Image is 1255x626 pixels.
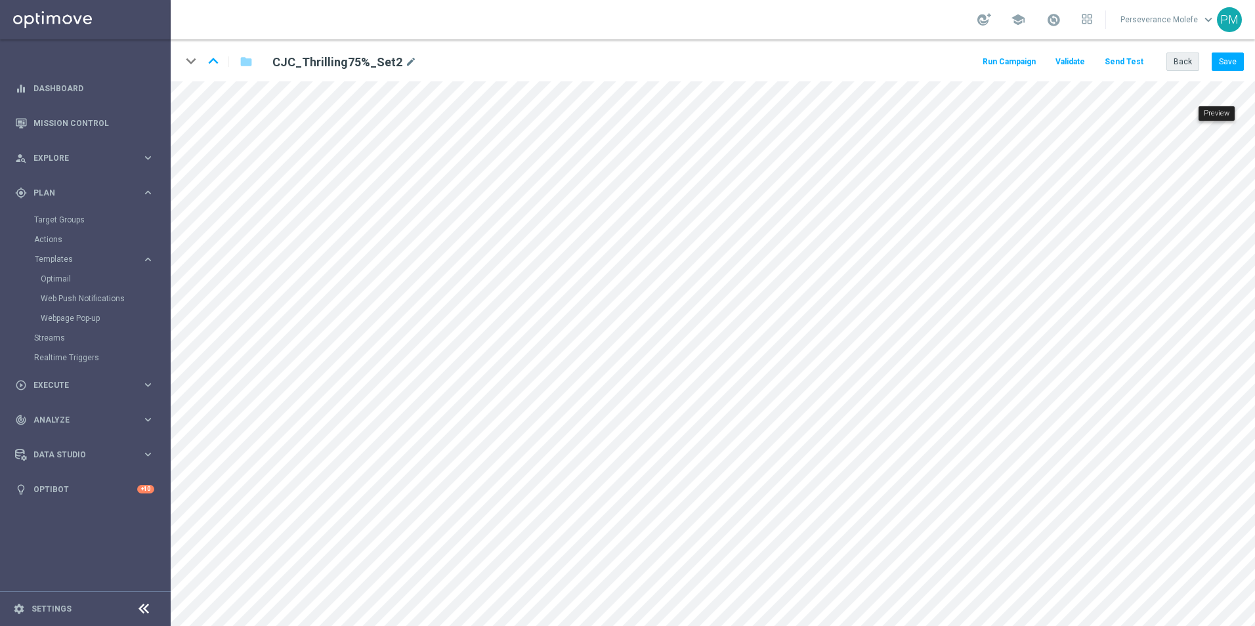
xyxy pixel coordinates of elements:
a: Perseverance Molefekeyboard_arrow_down [1119,10,1217,30]
span: Execute [33,381,142,389]
a: Streams [34,333,137,343]
span: Analyze [33,416,142,424]
div: Optibot [15,472,154,507]
button: Send Test [1103,53,1145,71]
i: person_search [15,152,27,164]
div: Realtime Triggers [34,348,169,367]
div: Target Groups [34,210,169,230]
div: Preview [1199,106,1235,121]
span: school [1011,12,1025,27]
button: play_circle_outline Execute keyboard_arrow_right [14,380,155,390]
span: Templates [35,255,129,263]
i: equalizer [15,83,27,94]
button: Templates keyboard_arrow_right [34,254,155,264]
button: Run Campaign [981,53,1038,71]
i: gps_fixed [15,187,27,199]
a: Realtime Triggers [34,352,137,363]
div: Plan [15,187,142,199]
i: folder [240,54,253,70]
div: Mission Control [15,106,154,140]
div: Web Push Notifications [41,289,169,308]
a: Dashboard [33,71,154,106]
div: Streams [34,328,169,348]
button: Validate [1053,53,1087,71]
a: Optibot [33,472,137,507]
span: Explore [33,154,142,162]
a: Mission Control [33,106,154,140]
h2: CJC_Thrilling75%_Set2 [272,54,402,70]
span: Data Studio [33,451,142,459]
i: settings [13,603,25,615]
button: gps_fixed Plan keyboard_arrow_right [14,188,155,198]
button: folder [238,51,254,72]
a: Target Groups [34,215,137,225]
a: Web Push Notifications [41,293,137,304]
button: equalizer Dashboard [14,83,155,94]
div: Templates [35,255,142,263]
div: Webpage Pop-up [41,308,169,328]
a: Actions [34,234,137,245]
i: keyboard_arrow_right [142,413,154,426]
span: Plan [33,189,142,197]
div: +10 [137,485,154,493]
span: keyboard_arrow_down [1201,12,1216,27]
i: keyboard_arrow_right [142,448,154,461]
button: Save [1212,52,1244,71]
i: keyboard_arrow_right [142,253,154,266]
div: Analyze [15,414,142,426]
div: PM [1217,7,1242,32]
div: Explore [15,152,142,164]
i: lightbulb [15,484,27,495]
span: Validate [1055,57,1085,66]
button: person_search Explore keyboard_arrow_right [14,153,155,163]
i: keyboard_arrow_right [142,379,154,391]
i: play_circle_outline [15,379,27,391]
button: lightbulb Optibot +10 [14,484,155,495]
button: track_changes Analyze keyboard_arrow_right [14,415,155,425]
a: Webpage Pop-up [41,313,137,323]
div: Dashboard [15,71,154,106]
button: Mission Control [14,118,155,129]
i: track_changes [15,414,27,426]
div: Optimail [41,269,169,289]
button: Back [1166,52,1199,71]
i: keyboard_arrow_right [142,152,154,164]
div: Data Studio [15,449,142,461]
i: keyboard_arrow_up [203,51,223,71]
div: Templates [34,249,169,328]
i: keyboard_arrow_right [142,186,154,199]
div: Execute [15,379,142,391]
a: Settings [32,605,72,613]
div: Actions [34,230,169,249]
i: mode_edit [405,54,417,70]
a: Optimail [41,274,137,284]
button: Data Studio keyboard_arrow_right [14,449,155,460]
